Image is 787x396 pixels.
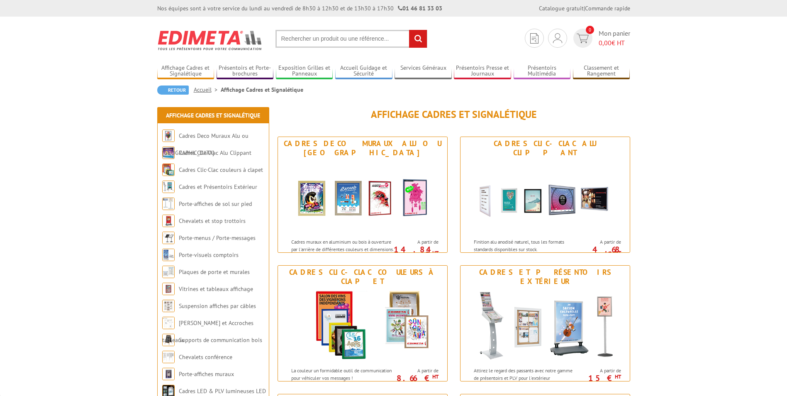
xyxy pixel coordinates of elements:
[157,4,442,12] div: Nos équipes sont à votre service du lundi au vendredi de 8h30 à 12h30 et de 13h30 à 17h30
[162,215,175,227] img: Chevalets et stop trottoirs
[454,64,511,78] a: Présentoirs Presse et Journaux
[514,64,571,78] a: Présentoirs Multimédia
[335,64,392,78] a: Accueil Guidage et Sécurité
[573,64,630,78] a: Classement et Rangement
[577,34,589,43] img: devis rapide
[468,288,622,363] img: Cadres et Présentoirs Extérieur
[409,30,427,48] input: rechercher
[179,217,246,225] a: Chevalets et stop trottoirs
[162,181,175,193] img: Cadres et Présentoirs Extérieur
[571,29,630,48] a: devis rapide 0 Mon panier 0,00€ HT
[179,268,250,276] a: Plaques de porte et murales
[166,112,260,119] a: Affichage Cadres et Signalétique
[179,336,262,344] a: Supports de communication bois
[463,268,628,286] div: Cadres et Présentoirs Extérieur
[162,319,253,344] a: [PERSON_NAME] et Accroches tableaux
[460,265,630,381] a: Cadres et Présentoirs Extérieur Cadres et Présentoirs Extérieur Attirez le regard des passants av...
[615,249,621,257] sup: HT
[463,139,628,157] div: Cadres Clic-Clac Alu Clippant
[392,376,439,381] p: 8.66 €
[179,251,239,259] a: Porte-visuels comptoirs
[179,387,266,395] a: Cadres LED & PLV lumineuses LED
[179,302,256,310] a: Suspension affiches par câbles
[278,265,448,381] a: Cadres Clic-Clac couleurs à clapet Cadres Clic-Clac couleurs à clapet La couleur un formidable ou...
[286,159,439,234] img: Cadres Deco Muraux Alu ou Bois
[586,26,594,34] span: 0
[579,367,621,374] span: A partir de
[432,249,439,257] sup: HT
[291,238,394,267] p: Cadres muraux en aluminium ou bois à ouverture par l'arrière de différentes couleurs et dimension...
[585,5,630,12] a: Commande rapide
[162,283,175,295] img: Vitrines et tableaux affichage
[162,317,175,329] img: Cimaises et Accroches tableaux
[162,198,175,210] img: Porte-affiches de sol sur pied
[599,38,630,48] span: € HT
[398,5,442,12] strong: 01 46 81 33 03
[278,137,448,253] a: Cadres Deco Muraux Alu ou [GEOGRAPHIC_DATA] Cadres Deco Muraux Alu ou Bois Cadres muraux en alumi...
[280,139,445,157] div: Cadres Deco Muraux Alu ou [GEOGRAPHIC_DATA]
[615,373,621,380] sup: HT
[530,33,538,44] img: devis rapide
[157,86,189,95] a: Retour
[599,39,612,47] span: 0,00
[280,268,445,286] div: Cadres Clic-Clac couleurs à clapet
[194,86,221,93] a: Accueil
[162,249,175,261] img: Porte-visuels comptoirs
[162,132,249,156] a: Cadres Deco Muraux Alu ou [GEOGRAPHIC_DATA]
[162,164,175,176] img: Cadres Clic-Clac couleurs à clapet
[179,353,232,361] a: Chevalets conférence
[162,232,175,244] img: Porte-menus / Porte-messages
[539,4,630,12] div: |
[432,373,439,380] sup: HT
[179,285,253,293] a: Vitrines et tableaux affichage
[275,30,427,48] input: Rechercher un produit ou une référence...
[278,109,630,120] h1: Affichage Cadres et Signalétique
[157,64,214,78] a: Affichage Cadres et Signalétique
[474,367,577,381] p: Attirez le regard des passants avec notre gamme de présentoirs et PLV pour l'extérieur
[179,234,256,242] a: Porte-menus / Porte-messages
[579,239,621,245] span: A partir de
[474,238,577,252] p: Finition alu anodisé naturel, tous les formats standards disponibles sur stock.
[553,33,562,43] img: devis rapide
[157,25,263,56] img: Edimeta
[179,166,263,174] a: Cadres Clic-Clac couleurs à clapet
[162,300,175,312] img: Suspension affiches par câbles
[162,130,175,142] img: Cadres Deco Muraux Alu ou Bois
[395,64,452,78] a: Services Généraux
[179,149,251,156] a: Cadres Clic-Clac Alu Clippant
[286,288,439,363] img: Cadres Clic-Clac couleurs à clapet
[179,370,234,378] a: Porte-affiches muraux
[276,64,333,78] a: Exposition Grilles et Panneaux
[575,247,621,257] p: 4.68 €
[162,351,175,363] img: Chevalets conférence
[396,239,439,245] span: A partir de
[221,86,303,94] li: Affichage Cadres et Signalétique
[162,266,175,278] img: Plaques de porte et murales
[468,159,622,234] img: Cadres Clic-Clac Alu Clippant
[179,200,252,208] a: Porte-affiches de sol sur pied
[460,137,630,253] a: Cadres Clic-Clac Alu Clippant Cadres Clic-Clac Alu Clippant Finition alu anodisé naturel, tous le...
[539,5,584,12] a: Catalogue gratuit
[575,376,621,381] p: 15 €
[179,183,257,191] a: Cadres et Présentoirs Extérieur
[392,247,439,257] p: 14.84 €
[217,64,274,78] a: Présentoirs et Porte-brochures
[162,368,175,380] img: Porte-affiches muraux
[599,29,630,48] span: Mon panier
[396,367,439,374] span: A partir de
[291,367,394,381] p: La couleur un formidable outil de communication pour véhiculer vos messages !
